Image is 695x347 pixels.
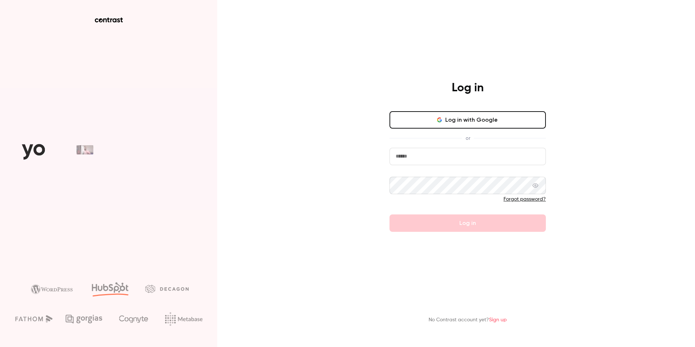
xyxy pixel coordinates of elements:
a: Sign up [489,317,507,322]
button: Log in with Google [389,111,546,129]
img: decagon [145,285,189,293]
span: or [462,134,474,142]
p: No Contrast account yet? [429,316,507,324]
a: Forgot password? [504,197,546,202]
h4: Log in [452,81,484,95]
